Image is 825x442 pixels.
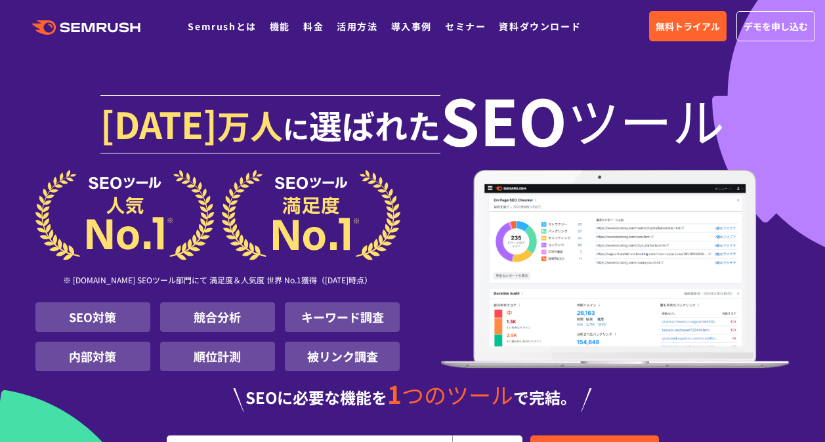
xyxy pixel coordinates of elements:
div: SEOに必要な機能を [35,382,790,412]
a: 無料トライアル [649,11,727,41]
span: 無料トライアル [656,19,720,33]
a: デモを申し込む [736,11,815,41]
span: SEO [440,93,567,146]
li: 順位計測 [160,342,275,371]
span: 選ばれた [309,101,440,148]
span: ツール [567,93,725,146]
span: 1 [387,376,402,411]
li: SEO対策 [35,302,150,332]
a: 料金 [303,20,324,33]
span: 万人 [217,101,283,148]
a: セミナー [445,20,486,33]
li: 内部対策 [35,342,150,371]
div: ※ [DOMAIN_NAME] SEOツール部門にて 満足度＆人気度 世界 No.1獲得（[DATE]時点） [35,260,400,302]
a: Semrushとは [188,20,256,33]
a: 資料ダウンロード [499,20,581,33]
span: [DATE] [100,97,217,150]
a: 機能 [270,20,290,33]
a: 導入事例 [391,20,432,33]
span: に [283,109,309,147]
li: キーワード調査 [285,302,400,332]
span: デモを申し込む [744,19,808,33]
span: で完結。 [513,386,576,409]
a: 活用方法 [337,20,377,33]
span: つのツール [402,378,513,411]
li: 被リンク調査 [285,342,400,371]
li: 競合分析 [160,302,275,332]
